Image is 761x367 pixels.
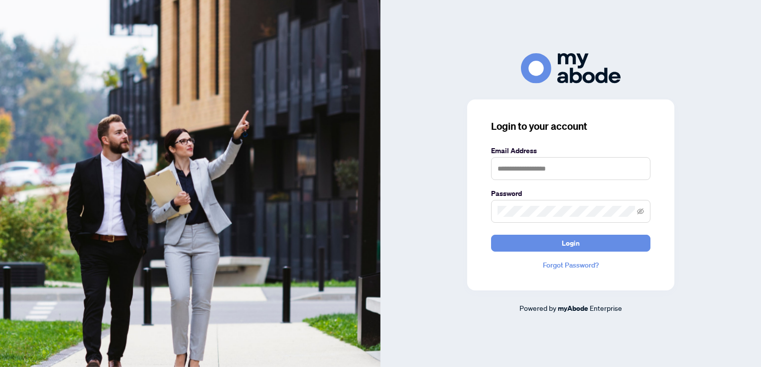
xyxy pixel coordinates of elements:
a: myAbode [558,303,588,314]
h3: Login to your account [491,119,650,133]
a: Forgot Password? [491,260,650,271]
span: Powered by [519,303,556,312]
label: Password [491,188,650,199]
span: eye-invisible [637,208,644,215]
label: Email Address [491,145,650,156]
img: ma-logo [521,53,621,84]
span: Login [562,235,580,251]
span: Enterprise [590,303,622,312]
button: Login [491,235,650,252]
